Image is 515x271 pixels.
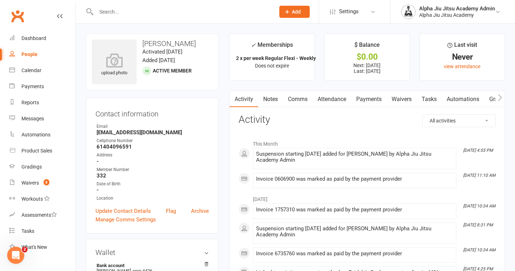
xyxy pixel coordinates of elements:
[7,247,24,264] iframe: Intercom live chat
[191,207,209,215] a: Archive
[21,212,57,218] div: Assessments
[419,5,495,12] div: Alpha Jiu Jitsu Academy Admin
[142,49,182,55] time: Activated [DATE]
[9,191,75,207] a: Workouts
[256,251,453,257] div: Invoice 6735760 was marked as paid by the payment provider
[97,144,209,150] strong: 61404096591
[442,91,484,107] a: Automations
[230,91,258,107] a: Activity
[255,63,289,69] span: Does not expire
[463,148,493,153] i: [DATE] 4:55 PM
[463,173,495,178] i: [DATE] 11:10 AM
[351,91,387,107] a: Payments
[95,207,151,215] a: Update Contact Details
[153,68,192,74] span: Active member
[21,148,52,154] div: Product Sales
[256,207,453,213] div: Invoice 1757310 was marked as paid by the payment provider
[9,30,75,46] a: Dashboard
[251,42,256,49] i: ✓
[239,136,496,148] li: This Month
[97,172,209,179] strong: 332
[9,175,75,191] a: Waivers 8
[22,247,28,252] span: 2
[97,263,205,268] strong: Bank account
[97,123,209,130] div: Email
[239,192,496,203] li: [DATE]
[447,40,477,53] div: Last visit
[9,95,75,111] a: Reports
[94,7,270,17] input: Search...
[9,207,75,223] a: Assessments
[354,40,380,53] div: $ Balance
[21,228,34,234] div: Tasks
[92,53,137,77] div: upload photo
[339,4,359,20] span: Settings
[256,151,453,163] div: Suspension starting [DATE] added for [PERSON_NAME] by Alpha Jiu Jitsu Academy Admin
[401,5,416,19] img: thumb_image1751406779.png
[236,55,316,61] strong: 2 x per week Regular Flexi - Weekly
[417,91,442,107] a: Tasks
[97,129,209,136] strong: [EMAIL_ADDRESS][DOMAIN_NAME]
[256,226,453,238] div: Suspension starting [DATE] added for [PERSON_NAME] by Alpha Jiu Jitsu Academy Admin
[21,180,39,186] div: Waivers
[463,204,495,209] i: [DATE] 10:34 AM
[21,244,47,250] div: What's New
[21,35,46,41] div: Dashboard
[387,91,417,107] a: Waivers
[95,107,209,118] h3: Contact information
[313,91,351,107] a: Attendance
[292,9,301,15] span: Add
[283,91,313,107] a: Comms
[21,116,44,121] div: Messages
[9,239,75,255] a: What's New
[463,222,493,227] i: [DATE] 8:31 PM
[21,84,44,89] div: Payments
[9,79,75,95] a: Payments
[444,64,480,69] a: view attendance
[256,176,453,182] div: Invoice 0606900 was marked as paid by the payment provider
[9,223,75,239] a: Tasks
[95,249,209,256] h3: Wallet
[9,159,75,175] a: Gradings
[426,53,498,61] div: Never
[279,6,310,18] button: Add
[44,179,49,185] span: 8
[9,7,26,25] a: Clubworx
[92,40,212,47] h3: [PERSON_NAME]
[21,132,50,137] div: Automations
[166,207,176,215] a: Flag
[9,46,75,62] a: People
[331,62,403,74] p: Next: [DATE] Last: [DATE]
[21,67,41,73] div: Calendar
[95,215,156,224] a: Manage Comms Settings
[258,91,283,107] a: Notes
[21,164,42,170] div: Gradings
[21,100,39,105] div: Reports
[97,152,209,159] div: Address
[419,12,495,18] div: Alpha Jiu Jitsu Academy
[97,166,209,173] div: Member Number
[97,137,209,144] div: Cellphone Number
[331,53,403,61] div: $0.00
[97,181,209,187] div: Date of Birth
[9,62,75,79] a: Calendar
[97,195,209,202] div: Location
[251,40,293,54] div: Memberships
[9,111,75,127] a: Messages
[97,187,209,193] strong: -
[9,127,75,143] a: Automations
[142,57,175,64] time: Added [DATE]
[239,114,496,125] h3: Activity
[21,196,43,202] div: Workouts
[463,247,495,252] i: [DATE] 10:34 AM
[97,158,209,165] strong: -
[9,143,75,159] a: Product Sales
[21,51,38,57] div: People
